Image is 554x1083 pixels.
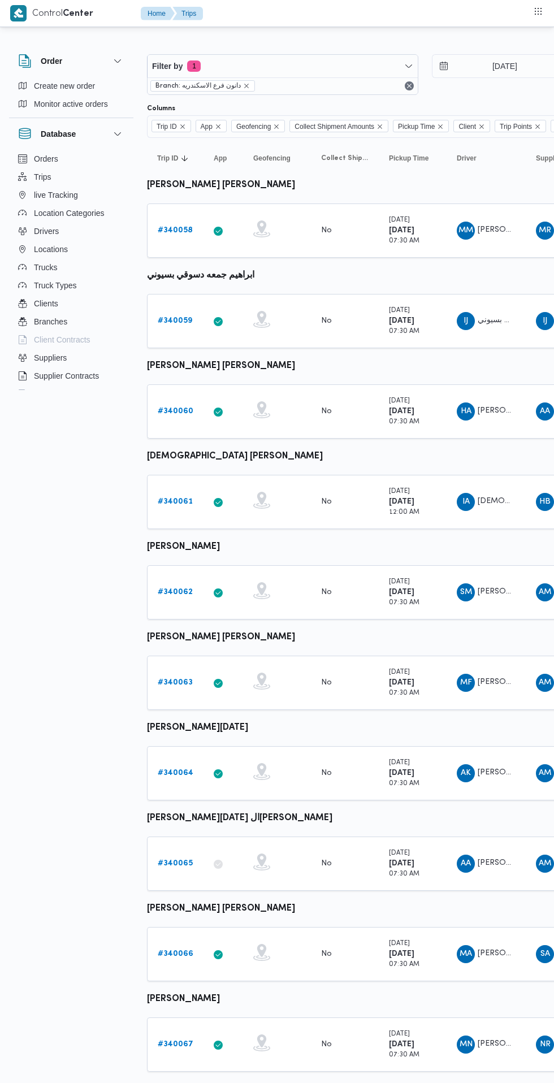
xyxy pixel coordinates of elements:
[147,452,323,461] b: [DEMOGRAPHIC_DATA] [PERSON_NAME]
[460,1036,473,1054] span: MN
[147,181,295,189] b: [PERSON_NAME] [PERSON_NAME]
[389,1031,410,1037] small: [DATE]
[236,120,271,133] span: Geofencing
[389,961,419,968] small: 07:30 AM
[253,154,291,163] span: Geofencing
[536,1036,554,1054] div: Nasar Raian Mahmood Khatr
[389,871,419,877] small: 07:30 AM
[457,674,475,692] div: Muhammad Fhmai Farj Abadalftah
[14,204,129,222] button: Location Categories
[321,226,332,236] div: No
[389,419,419,425] small: 07:30 AM
[389,850,410,856] small: [DATE]
[437,123,444,130] button: Remove Pickup Time from selection in this group
[389,690,419,696] small: 07:30 AM
[452,149,520,167] button: Driver
[495,120,546,132] span: Trip Points
[543,312,547,330] span: IJ
[243,83,250,89] button: remove selected entity
[34,351,67,365] span: Suppliers
[540,402,550,421] span: AA
[536,312,554,330] div: Ibrahem Jmuaah Dsaoqai Bsaioni
[389,950,414,958] b: [DATE]
[536,493,554,511] div: Hamadah Bsaioni Ahmad Abwalnasar
[500,120,532,133] span: Trip Points
[158,679,193,686] b: # 340063
[158,947,193,961] a: #340066
[231,120,285,132] span: Geofencing
[34,315,67,328] span: Branches
[34,242,68,256] span: Locations
[536,674,554,692] div: Ahmad Muhammad Tah Ahmad Alsaid
[539,674,551,692] span: AM
[389,760,410,766] small: [DATE]
[10,5,27,21] img: X8yXhbKr1z7QwAAAABJRU5ErkJggg==
[180,154,189,163] svg: Sorted in descending order
[158,950,193,958] b: # 340066
[457,154,477,163] span: Driver
[34,188,78,202] span: live Tracking
[389,1052,419,1058] small: 07:30 AM
[389,307,410,314] small: [DATE]
[34,387,62,401] span: Devices
[150,80,255,92] span: Branch: دانون فرع الاسكندريه
[148,55,418,77] button: Filter by1 active filters
[158,405,193,418] a: #340060
[321,587,332,597] div: No
[457,493,475,511] div: Isalam Ammad Abadaljlail Muhammad
[457,583,475,601] div: Sbhai Muhammad Dsaoqai Muhammad
[214,154,227,163] span: App
[536,855,554,873] div: Ahmad Muhammad Abadalaatai Aataallah Nasar Allah
[179,123,186,130] button: Remove Trip ID from selection in this group
[158,408,193,415] b: # 340060
[14,186,129,204] button: live Tracking
[321,949,332,959] div: No
[457,402,475,421] div: Hazm Ahmad Alsharaoi Mosa
[187,60,201,72] span: 1 active filters
[398,120,435,133] span: Pickup Time
[464,312,468,330] span: IJ
[540,945,550,963] span: SA
[41,54,62,68] h3: Order
[478,123,485,130] button: Remove Client from selection in this group
[402,79,416,93] button: Remove
[389,579,410,585] small: [DATE]
[158,676,193,690] a: #340063
[34,97,108,111] span: Monitor active orders
[461,402,471,421] span: HA
[158,317,192,324] b: # 340059
[14,150,129,168] button: Orders
[14,349,129,367] button: Suppliers
[34,279,76,292] span: Truck Types
[158,588,193,596] b: # 340062
[158,495,193,509] a: #340061
[389,227,414,234] b: [DATE]
[18,54,124,68] button: Order
[14,294,129,313] button: Clients
[209,149,237,167] button: App
[457,222,475,240] div: Muhammad Mbrok Muhammad Abadalaatai
[389,217,410,223] small: [DATE]
[536,402,554,421] div: Abadalhakiam Aodh Aamar Muhammad Alfaqai
[14,331,129,349] button: Client Contracts
[376,123,383,130] button: Remove Collect Shipment Amounts from selection in this group
[147,271,254,280] b: ابراهيم جمعه دسوقي بسيوني
[158,314,192,328] a: #340059
[460,583,472,601] span: SM
[539,493,551,511] span: HB
[34,170,51,184] span: Trips
[321,406,332,417] div: No
[147,724,248,732] b: [PERSON_NAME][DATE]
[321,497,332,507] div: No
[389,488,410,495] small: [DATE]
[14,367,129,385] button: Supplier Contracts
[158,227,193,234] b: # 340058
[147,362,295,370] b: [PERSON_NAME] [PERSON_NAME]
[536,945,554,963] div: Samai Abadallah Ali Abas
[172,7,203,20] button: Trips
[152,120,191,132] span: Trip ID
[461,855,471,873] span: AA
[18,127,124,141] button: Database
[34,369,99,383] span: Supplier Contracts
[389,941,410,947] small: [DATE]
